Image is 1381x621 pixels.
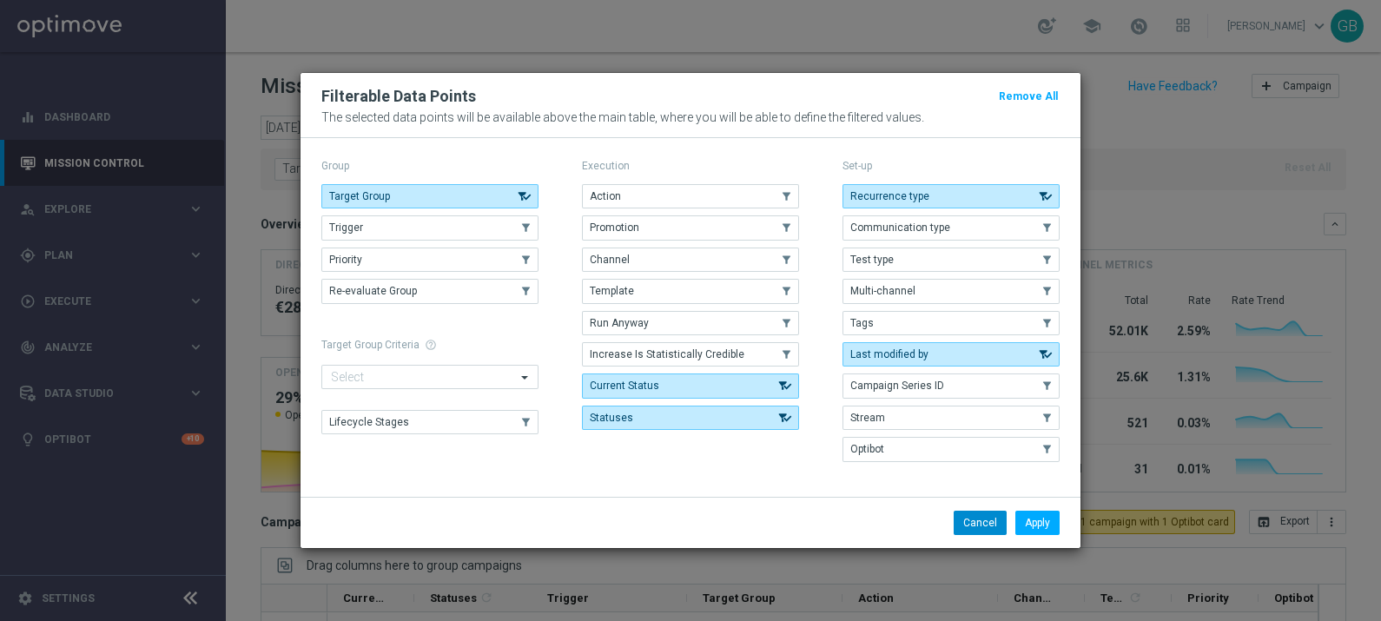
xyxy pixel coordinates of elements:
[850,348,928,360] span: Last modified by
[329,416,409,428] span: Lifecycle Stages
[842,437,1060,461] button: Optibot
[850,380,944,392] span: Campaign Series ID
[582,215,799,240] button: Promotion
[582,184,799,208] button: Action
[842,159,1060,173] p: Set-up
[850,221,950,234] span: Communication type
[582,373,799,398] button: Current Status
[582,311,799,335] button: Run Anyway
[590,412,633,424] span: Statuses
[321,248,539,272] button: Priority
[321,86,476,107] h2: Filterable Data Points
[329,221,363,234] span: Trigger
[582,248,799,272] button: Channel
[329,190,390,202] span: Target Group
[850,443,884,455] span: Optibot
[590,348,744,360] span: Increase Is Statistically Credible
[850,254,894,266] span: Test type
[842,373,1060,398] button: Campaign Series ID
[321,339,539,351] h1: Target Group Criteria
[850,285,915,297] span: Multi-channel
[582,406,799,430] button: Statuses
[321,184,539,208] button: Target Group
[590,317,649,329] span: Run Anyway
[321,215,539,240] button: Trigger
[842,279,1060,303] button: Multi-channel
[954,511,1007,535] button: Cancel
[582,342,799,367] button: Increase Is Statistically Credible
[842,215,1060,240] button: Communication type
[850,412,885,424] span: Stream
[329,285,417,297] span: Re-evaluate Group
[582,279,799,303] button: Template
[321,159,539,173] p: Group
[1015,511,1060,535] button: Apply
[590,221,639,234] span: Promotion
[590,254,630,266] span: Channel
[590,380,659,392] span: Current Status
[842,342,1060,367] button: Last modified by
[321,279,539,303] button: Re-evaluate Group
[329,254,362,266] span: Priority
[590,285,634,297] span: Template
[590,190,621,202] span: Action
[582,159,799,173] p: Execution
[842,248,1060,272] button: Test type
[997,87,1060,106] button: Remove All
[850,317,874,329] span: Tags
[842,184,1060,208] button: Recurrence type
[321,110,1060,124] p: The selected data points will be available above the main table, where you will be able to define...
[321,410,539,434] button: Lifecycle Stages
[842,406,1060,430] button: Stream
[425,339,437,351] span: help_outline
[850,190,929,202] span: Recurrence type
[842,311,1060,335] button: Tags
